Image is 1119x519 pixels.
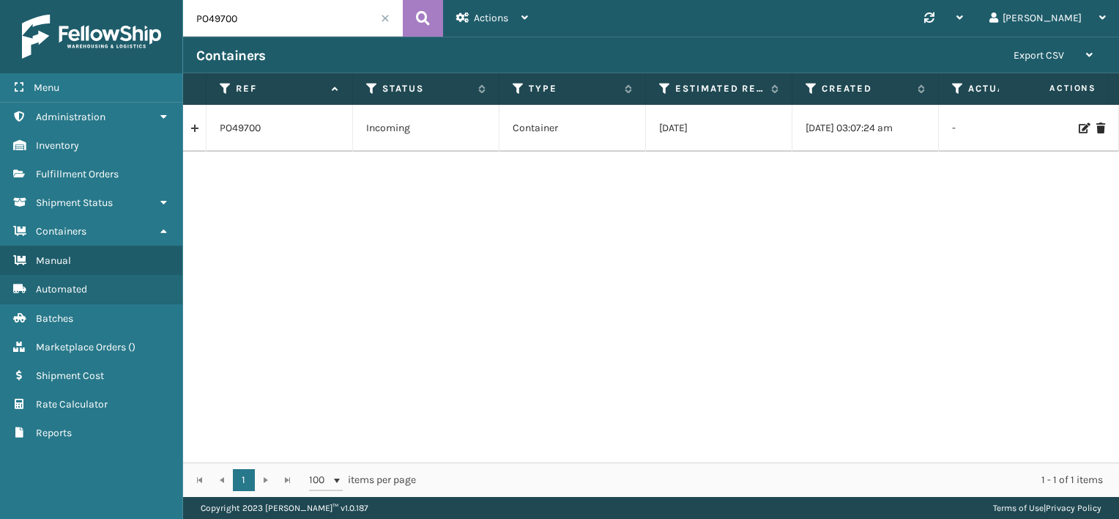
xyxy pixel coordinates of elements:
img: logo [22,15,161,59]
td: [DATE] 03:07:24 am [792,105,939,152]
p: Copyright 2023 [PERSON_NAME]™ v 1.0.187 [201,497,368,519]
span: Shipment Status [36,196,113,209]
span: Containers [36,225,86,238]
a: Privacy Policy [1046,503,1101,513]
span: Administration [36,111,105,123]
span: Shipment Cost [36,369,104,382]
td: [DATE] [646,105,792,152]
a: Terms of Use [993,503,1044,513]
label: Type [529,82,617,95]
td: - [939,105,1085,152]
span: Marketplace Orders [36,341,126,353]
span: Fulfillment Orders [36,168,119,180]
i: Edit [1079,123,1088,133]
a: PO49700 [220,121,261,136]
label: Estimated Receiving Date [675,82,764,95]
label: Created [822,82,910,95]
span: Actions [474,12,508,24]
div: 1 - 1 of 1 items [436,473,1103,487]
label: Actual Receiving Date [968,82,1057,95]
span: Export CSV [1014,49,1064,62]
h3: Containers [196,47,265,65]
span: Actions [1003,76,1105,100]
td: Incoming [353,105,499,152]
i: Delete [1096,123,1105,133]
a: 1 [233,469,255,491]
span: Automated [36,283,87,295]
div: | [993,497,1101,519]
td: Container [499,105,646,152]
span: Rate Calculator [36,398,108,411]
span: Inventory [36,139,79,152]
span: Manual [36,254,71,267]
span: items per page [309,469,416,491]
span: Menu [34,81,59,94]
span: Batches [36,312,73,325]
span: Reports [36,427,72,439]
span: ( ) [128,341,135,353]
label: Status [382,82,471,95]
label: Ref [236,82,324,95]
span: 100 [309,473,331,487]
